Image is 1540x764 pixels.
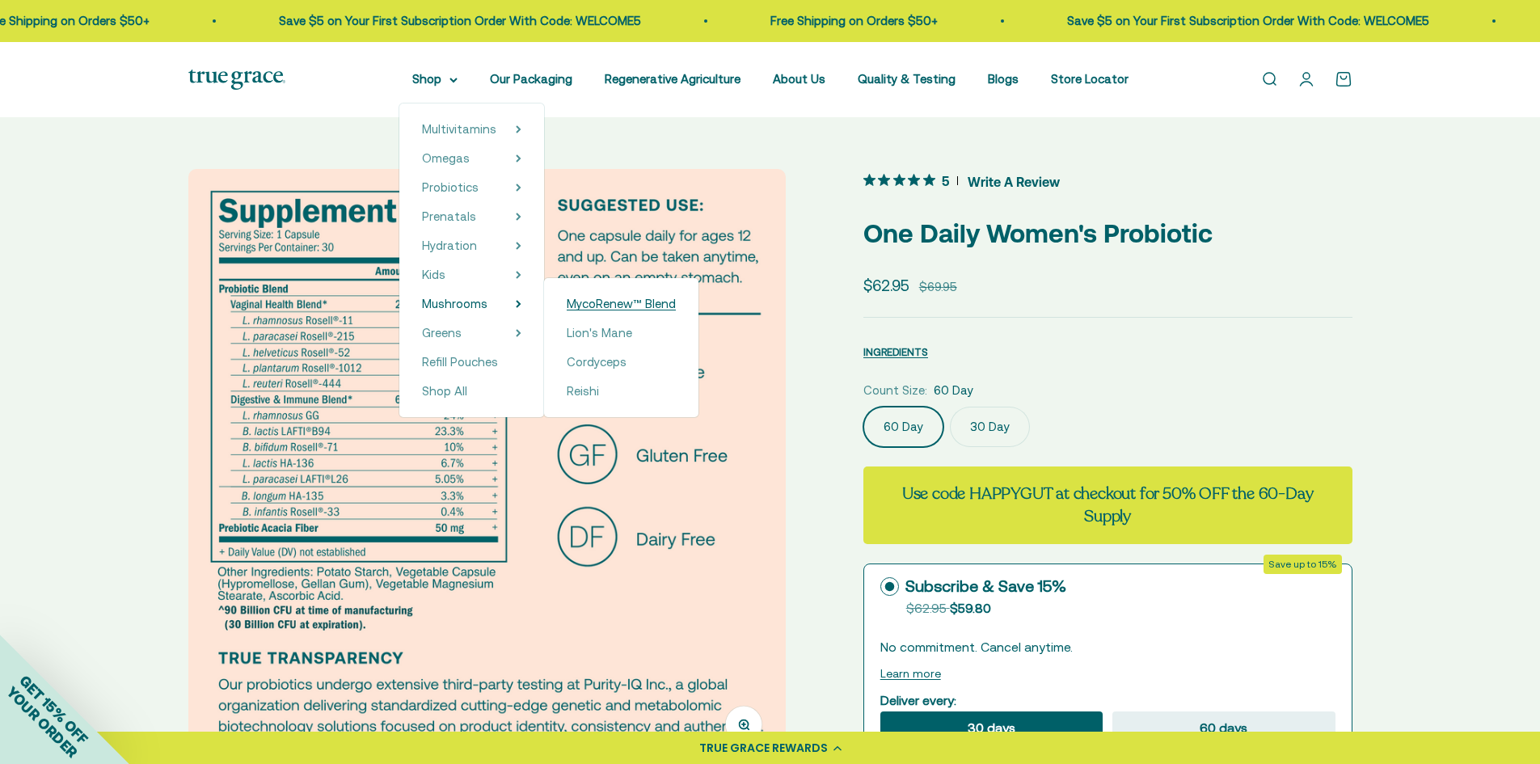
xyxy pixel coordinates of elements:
span: 5 [942,171,949,188]
span: Refill Pouches [422,355,498,369]
summary: Mushrooms [422,294,521,314]
a: Cordyceps [567,352,676,372]
sale-price: $62.95 [863,273,909,298]
a: Blogs [988,72,1019,86]
a: Shop All [422,382,521,401]
summary: Hydration [422,236,521,255]
a: Omegas [422,149,470,168]
a: Regenerative Agriculture [605,72,740,86]
p: Save $5 on Your First Subscription Order With Code: WELCOME5 [1067,11,1429,31]
span: Write A Review [968,169,1060,193]
span: Prenatals [422,209,476,223]
p: One Daily Women's Probiotic [863,213,1352,254]
a: MycoRenew™ Blend [567,294,676,314]
a: Kids [422,265,445,285]
compare-at-price: $69.95 [919,277,957,297]
span: Omegas [422,151,470,165]
summary: Probiotics [422,178,521,197]
span: GET 15% OFF [16,672,91,747]
summary: Multivitamins [422,120,521,139]
a: Prenatals [422,207,476,226]
button: 5 out 5 stars rating in total 12 reviews. Jump to reviews. [863,169,1060,193]
a: Refill Pouches [422,352,521,372]
a: Multivitamins [422,120,496,139]
p: Save $5 on Your First Subscription Order With Code: WELCOME5 [279,11,641,31]
legend: Count Size: [863,381,927,400]
summary: Omegas [422,149,521,168]
a: Mushrooms [422,294,487,314]
span: Probiotics [422,180,479,194]
a: Probiotics [422,178,479,197]
a: About Us [773,72,825,86]
div: TRUE GRACE REWARDS [699,740,828,757]
summary: Shop [412,70,458,89]
strong: Use code HAPPYGUT at checkout for 50% OFF the 60-Day Supply [902,483,1314,527]
span: 60 Day [934,381,973,400]
summary: Prenatals [422,207,521,226]
span: Lion's Mane [567,326,632,340]
span: Reishi [567,384,599,398]
a: Our Packaging [490,72,572,86]
span: INGREDIENTS [863,346,928,358]
span: Multivitamins [422,122,496,136]
a: Lion's Mane [567,323,676,343]
span: MycoRenew™ Blend [567,297,676,310]
a: Hydration [422,236,477,255]
summary: Greens [422,323,521,343]
span: Hydration [422,238,477,252]
span: Greens [422,326,462,340]
span: Kids [422,268,445,281]
span: Shop All [422,384,467,398]
span: Cordyceps [567,355,627,369]
a: Reishi [567,382,676,401]
a: Greens [422,323,462,343]
button: INGREDIENTS [863,342,928,361]
span: YOUR ORDER [3,683,81,761]
a: Free Shipping on Orders $50+ [770,14,938,27]
a: Store Locator [1051,72,1129,86]
summary: Kids [422,265,521,285]
span: Mushrooms [422,297,487,310]
a: Quality & Testing [858,72,956,86]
